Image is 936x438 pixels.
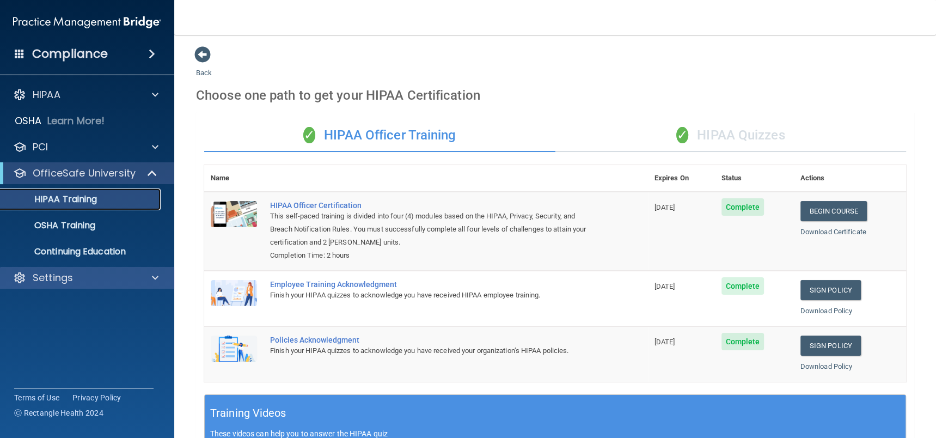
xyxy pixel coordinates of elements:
[13,88,158,101] a: HIPAA
[721,198,764,216] span: Complete
[654,338,675,346] span: [DATE]
[800,307,853,315] a: Download Policy
[196,56,212,77] a: Back
[7,246,156,257] p: Continuing Education
[7,220,95,231] p: OSHA Training
[196,80,914,111] div: Choose one path to get your HIPAA Certification
[721,277,764,295] span: Complete
[33,167,136,180] p: OfficeSafe University
[270,280,594,289] div: Employee Training Acknowledgment
[270,249,594,262] div: Completion Time: 2 hours
[7,194,97,205] p: HIPAA Training
[800,362,853,370] a: Download Policy
[14,407,103,418] span: Ⓒ Rectangle Health 2024
[800,201,867,221] a: Begin Course
[32,46,108,62] h4: Compliance
[270,201,594,210] a: HIPAA Officer Certification
[13,11,161,33] img: PMB logo
[204,165,264,192] th: Name
[794,165,906,192] th: Actions
[270,210,594,249] div: This self-paced training is divided into four (4) modules based on the HIPAA, Privacy, Security, ...
[33,141,48,154] p: PCI
[13,167,158,180] a: OfficeSafe University
[13,141,158,154] a: PCI
[800,228,866,236] a: Download Certificate
[648,165,715,192] th: Expires On
[204,119,555,152] div: HIPAA Officer Training
[800,280,861,300] a: Sign Policy
[270,336,594,344] div: Policies Acknowledgment
[270,289,594,302] div: Finish your HIPAA quizzes to acknowledge you have received HIPAA employee training.
[654,203,675,211] span: [DATE]
[676,127,688,143] span: ✓
[800,336,861,356] a: Sign Policy
[303,127,315,143] span: ✓
[33,271,73,284] p: Settings
[72,392,121,403] a: Privacy Policy
[555,119,907,152] div: HIPAA Quizzes
[210,404,286,423] h5: Training Videos
[14,392,59,403] a: Terms of Use
[715,165,794,192] th: Status
[15,114,42,127] p: OSHA
[47,114,105,127] p: Learn More!
[270,344,594,357] div: Finish your HIPAA quizzes to acknowledge you have received your organization’s HIPAA policies.
[210,429,900,438] p: These videos can help you to answer the HIPAA quiz
[654,282,675,290] span: [DATE]
[721,333,764,350] span: Complete
[13,271,158,284] a: Settings
[33,88,60,101] p: HIPAA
